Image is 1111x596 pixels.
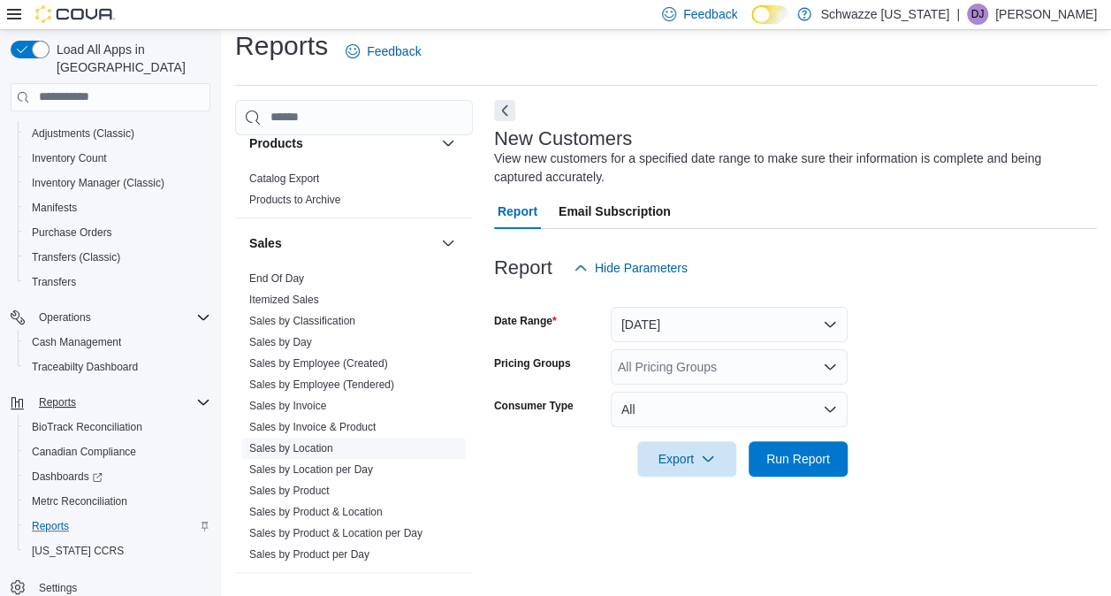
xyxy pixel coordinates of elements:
a: End Of Day [249,272,304,285]
a: Inventory Count [25,148,114,169]
span: Sales by Employee (Tendered) [249,378,394,392]
a: Sales by Product & Location per Day [249,527,422,539]
label: Date Range [494,314,557,328]
button: Run Report [749,441,848,477]
a: Transfers [25,271,83,293]
button: Products [249,134,434,152]
span: Inventory Manager (Classic) [32,176,164,190]
span: Adjustments (Classic) [25,123,210,144]
button: Next [494,100,515,121]
img: Cova [35,5,115,23]
h3: Report [494,257,552,279]
span: DJ [971,4,985,25]
span: Transfers (Classic) [25,247,210,268]
a: Dashboards [25,466,110,487]
span: Canadian Compliance [32,445,136,459]
button: All [611,392,848,427]
span: Email Subscription [559,194,671,229]
a: [US_STATE] CCRS [25,540,131,562]
span: Canadian Compliance [25,441,210,462]
span: Manifests [32,201,77,215]
a: Sales by Invoice & Product [249,421,376,433]
input: Dark Mode [751,5,788,24]
span: Sales by Product [249,484,330,498]
span: [US_STATE] CCRS [32,544,124,558]
span: Transfers (Classic) [32,250,120,264]
h1: Reports [235,28,328,64]
button: Purchase Orders [18,220,217,245]
a: Manifests [25,197,84,218]
button: BioTrack Reconciliation [18,415,217,439]
button: Transfers (Classic) [18,245,217,270]
p: | [956,4,960,25]
button: Inventory Manager (Classic) [18,171,217,195]
span: Inventory Manager (Classic) [25,172,210,194]
span: Dashboards [25,466,210,487]
button: Operations [4,305,217,330]
span: Sales by Location per Day [249,462,373,477]
span: Cash Management [32,335,121,349]
div: Dawn Johnston [967,4,988,25]
span: Reports [32,392,210,413]
span: Sales by Day [249,335,312,349]
button: Traceabilty Dashboard [18,355,217,379]
span: Manifests [25,197,210,218]
span: Cash Management [25,332,210,353]
span: Catalog Export [249,172,319,186]
a: Purchase Orders [25,222,119,243]
span: Feedback [367,42,421,60]
span: Transfers [32,275,76,289]
span: Sales by Product per Day [249,547,369,562]
h3: New Customers [494,128,632,149]
span: Dashboards [32,470,103,484]
a: Reports [25,516,76,537]
a: Metrc Reconciliation [25,491,134,512]
button: Transfers [18,270,217,294]
h3: Products [249,134,303,152]
span: Purchase Orders [25,222,210,243]
button: Cash Management [18,330,217,355]
div: Sales [235,268,473,572]
span: BioTrack Reconciliation [25,416,210,438]
a: BioTrack Reconciliation [25,416,149,438]
span: Sales by Location [249,441,333,455]
span: Inventory Count [25,148,210,169]
button: Open list of options [823,360,837,374]
button: Hide Parameters [567,250,695,286]
button: Reports [32,392,83,413]
h3: Sales [249,234,282,252]
span: Operations [32,307,210,328]
a: Transfers (Classic) [25,247,127,268]
a: Sales by Location per Day [249,463,373,476]
a: Dashboards [18,464,217,489]
span: Dark Mode [751,24,752,25]
span: Reports [32,519,69,533]
span: Metrc Reconciliation [25,491,210,512]
span: End Of Day [249,271,304,286]
a: Sales by Classification [249,315,355,327]
span: Adjustments (Classic) [32,126,134,141]
a: Sales by Day [249,336,312,348]
a: Sales by Product per Day [249,548,369,561]
span: Products to Archive [249,193,340,207]
span: Reports [39,395,76,409]
button: [US_STATE] CCRS [18,539,217,563]
span: Traceabilty Dashboard [25,356,210,378]
div: Products [235,168,473,218]
a: Adjustments (Classic) [25,123,141,144]
span: Metrc Reconciliation [32,494,127,508]
button: Adjustments (Classic) [18,121,217,146]
button: Metrc Reconciliation [18,489,217,514]
div: View new customers for a specified date range to make sure their information is complete and bein... [494,149,1088,187]
span: Settings [39,581,77,595]
a: Cash Management [25,332,128,353]
span: Operations [39,310,91,325]
a: Inventory Manager (Classic) [25,172,171,194]
button: Reports [18,514,217,539]
a: Canadian Compliance [25,441,143,462]
span: Feedback [683,5,737,23]
button: Products [438,133,459,154]
a: Sales by Location [249,442,333,455]
span: Sales by Invoice & Product [249,420,376,434]
span: Inventory Count [32,151,107,165]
